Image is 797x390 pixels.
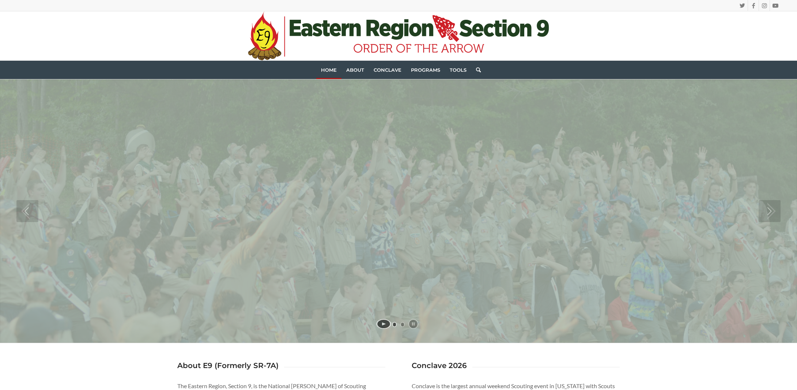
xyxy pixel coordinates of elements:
a: jump to slide 2 [400,322,405,327]
span: Programs [411,67,440,73]
a: Home [316,61,341,79]
a: Conclave [369,61,406,79]
span: Tools [450,67,467,73]
a: start slideshow [376,319,391,329]
a: stop slideshow [408,319,418,329]
a: jump to the previous slide [16,200,38,222]
span: Home [321,67,337,73]
a: jump to the next slide [759,200,781,222]
a: Programs [406,61,445,79]
a: Search [471,61,481,79]
span: About [346,67,364,73]
a: About [341,61,369,79]
span: Conclave [374,67,401,73]
h3: About E9 (Formerly SR-7A) [177,361,279,370]
h3: Conclave 2026 [412,361,467,370]
a: Tools [445,61,471,79]
a: jump to slide 1 [392,322,397,327]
